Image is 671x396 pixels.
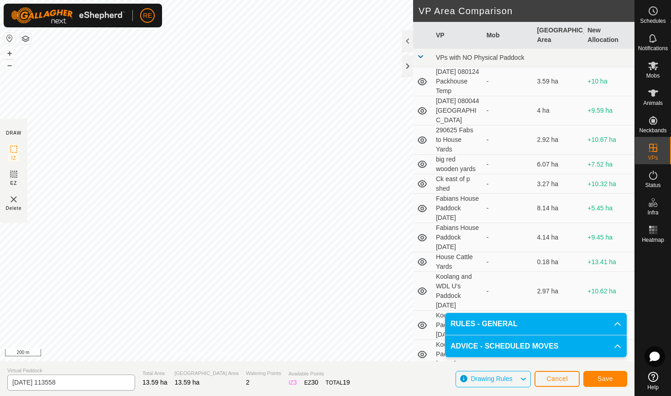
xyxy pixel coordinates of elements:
td: +7.52 ha [584,155,634,174]
td: 4.14 ha [533,223,584,252]
a: Help [635,368,671,394]
button: + [4,48,15,59]
div: - [487,233,530,242]
td: +5.45 ha [584,194,634,223]
td: 8.73 ha [533,311,584,340]
div: TOTAL [325,378,350,387]
span: 2 [246,379,250,386]
img: VP [8,194,19,205]
span: RULES - GENERAL [451,318,518,329]
td: 0.18 ha [533,252,584,272]
div: - [487,203,530,213]
td: 8.14 ha [533,194,584,223]
td: 6.07 ha [533,155,584,174]
span: Mobs [646,73,660,78]
a: Contact Us [215,349,242,358]
th: [GEOGRAPHIC_DATA] Area [533,22,584,49]
td: +10.32 ha [584,174,634,194]
button: – [4,60,15,71]
th: VP [432,22,483,49]
td: Koolang Paddock 2 [DATE] [432,340,483,369]
span: EZ [10,180,17,187]
td: 3.27 ha [533,174,584,194]
td: +4.86 ha [584,311,634,340]
td: [DATE] 080044 [GEOGRAPHIC_DATA] [432,96,483,125]
span: Help [647,385,659,390]
td: big red wooden yards [432,155,483,174]
span: 19 [343,379,350,386]
td: 290625 Fabs to House Yards [432,125,483,155]
div: - [487,287,530,296]
div: - [487,179,530,189]
span: IZ [11,155,16,162]
div: - [487,257,530,267]
button: Save [583,371,627,387]
span: VPs with NO Physical Paddock [436,54,524,61]
h2: VP Area Comparison [419,5,634,16]
span: 13.59 ha [142,379,168,386]
td: 4 ha [533,96,584,125]
span: ADVICE - SCHEDULED MOVES [451,341,558,352]
td: Koolang Paddock [DATE] [432,311,483,340]
span: Status [645,182,661,188]
td: Ck east of p shed [432,174,483,194]
td: Fabians House Paddock [DATE] [432,194,483,223]
td: 3.59 ha [533,67,584,96]
div: - [487,135,530,145]
span: Schedules [640,18,666,24]
div: EZ [304,378,318,387]
span: Save [598,375,613,382]
button: Cancel [535,371,580,387]
span: Available Points [288,370,350,378]
span: Neckbands [639,128,666,133]
td: House Cattle Yards [432,252,483,272]
div: - [487,160,530,169]
p-accordion-header: RULES - GENERAL [445,313,627,335]
span: RE [143,11,152,21]
button: Map Layers [20,33,31,44]
span: Virtual Paddock [7,367,135,375]
div: - [487,77,530,86]
span: Watering Points [246,370,281,377]
td: 2.97 ha [533,272,584,311]
span: VPs [648,155,658,161]
span: Drawing Rules [471,375,512,382]
td: +10.62 ha [584,272,634,311]
th: Mob [483,22,534,49]
td: +9.59 ha [584,96,634,125]
button: Reset Map [4,33,15,44]
div: - [487,106,530,115]
th: New Allocation [584,22,634,49]
div: DRAW [6,130,21,136]
td: [DATE] 080124 Packhouse Temp [432,67,483,96]
span: Infra [647,210,658,215]
span: Notifications [638,46,668,51]
span: Cancel [546,375,568,382]
td: Fabians House Paddock [DATE] [432,223,483,252]
span: 13.59 ha [175,379,200,386]
span: 30 [311,379,319,386]
span: Animals [643,100,663,106]
a: Privacy Policy [170,349,204,358]
td: +10 ha [584,67,634,96]
img: Gallagher Logo [11,7,125,24]
td: +13.41 ha [584,252,634,272]
p-accordion-header: ADVICE - SCHEDULED MOVES [445,335,627,357]
span: Delete [6,205,22,212]
span: Heatmap [642,237,664,243]
td: +9.45 ha [584,223,634,252]
span: 3 [294,379,297,386]
td: Koolang and WDL U's Paddock [DATE] [432,272,483,311]
div: IZ [288,378,297,387]
td: +10.67 ha [584,125,634,155]
td: 2.92 ha [533,125,584,155]
span: Total Area [142,370,168,377]
span: [GEOGRAPHIC_DATA] Area [175,370,239,377]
